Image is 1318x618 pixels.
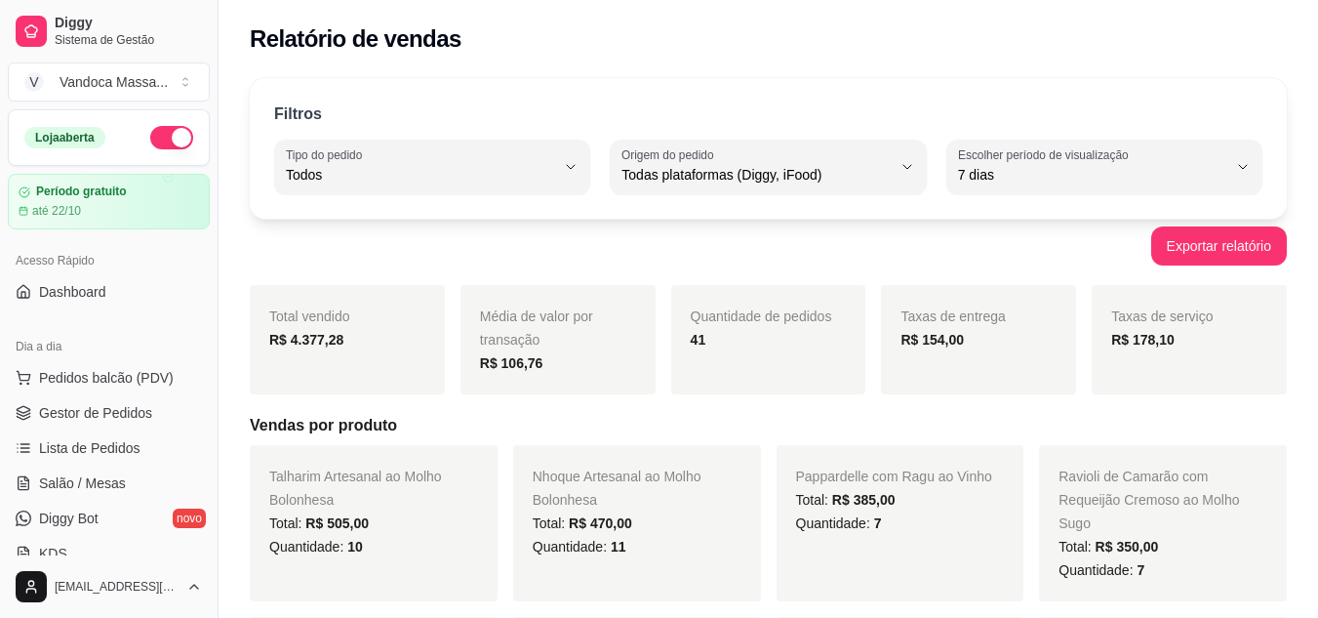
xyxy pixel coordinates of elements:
span: 7 [1137,562,1144,578]
span: Quantidade de pedidos [691,309,832,324]
span: Total: [533,515,632,531]
span: Gestor de Pedidos [39,403,152,423]
span: Diggy Bot [39,509,99,528]
p: Filtros [274,103,322,126]
span: Salão / Mesas [39,474,126,493]
h2: Relatório de vendas [250,23,461,55]
span: Sistema de Gestão [55,32,202,48]
article: até 22/10 [32,203,81,219]
a: Lista de Pedidos [8,433,210,464]
span: Todos [286,165,555,185]
span: Total: [796,492,896,508]
span: Quantidade: [796,515,882,531]
span: R$ 505,00 [305,515,369,531]
span: Todas plataformas (Diggy, iFood) [621,165,891,185]
span: Diggy [55,15,202,32]
span: Taxas de entrega [900,309,1005,324]
span: Quantidade: [269,539,363,555]
a: Diggy Botnovo [8,503,210,534]
label: Origem do pedido [621,146,720,163]
button: Origem do pedidoTodas plataformas (Diggy, iFood) [610,140,926,194]
div: Dia a dia [8,331,210,362]
label: Tipo do pedido [286,146,369,163]
button: [EMAIL_ADDRESS][DOMAIN_NAME] [8,563,210,610]
span: Total vendido [269,309,350,324]
span: Total: [269,515,369,531]
a: DiggySistema de Gestão [8,8,210,55]
a: Salão / Mesas [8,468,210,499]
div: Loja aberta [24,127,105,148]
span: 7 dias [958,165,1227,185]
strong: 41 [691,332,706,348]
strong: R$ 178,10 [1111,332,1175,348]
button: Alterar Status [150,126,193,149]
strong: R$ 106,76 [480,355,543,371]
span: 10 [347,539,363,555]
label: Escolher período de visualização [958,146,1135,163]
button: Escolher período de visualização7 dias [946,140,1262,194]
span: Pedidos balcão (PDV) [39,368,174,388]
button: Tipo do pedidoTodos [274,140,590,194]
span: Dashboard [39,282,106,302]
a: Dashboard [8,276,210,308]
span: [EMAIL_ADDRESS][DOMAIN_NAME] [55,579,179,595]
strong: R$ 4.377,28 [269,332,343,348]
span: Ravioli de Camarão com Requeijão Cremoso ao Molho Sugo [1058,469,1239,531]
span: Pappardelle com Ragu ao Vinho [796,469,992,484]
span: 11 [611,539,626,555]
button: Pedidos balcão (PDV) [8,362,210,393]
span: R$ 470,00 [569,515,632,531]
h5: Vendas por produto [250,414,1287,437]
strong: R$ 154,00 [900,332,964,348]
span: Talharim Artesanal ao Molho Bolonhesa [269,469,442,508]
a: KDS [8,538,210,569]
article: Período gratuito [36,185,127,199]
button: Exportar relatório [1151,227,1287,266]
a: Gestor de Pedidos [8,397,210,429]
span: KDS [39,544,67,563]
span: Lista de Pedidos [39,438,140,458]
div: Vandoca Massa ... [60,72,168,92]
button: Select a team [8,62,210,102]
span: Taxas de serviço [1111,309,1213,324]
span: Total: [1058,539,1158,555]
a: Período gratuitoaté 22/10 [8,174,210,229]
span: Quantidade: [1058,562,1144,578]
span: V [24,72,44,92]
span: 7 [874,515,882,531]
span: Nhoque Artesanal ao Molho Bolonhesa [533,469,701,508]
span: R$ 385,00 [832,492,896,508]
span: Média de valor por transação [480,309,593,348]
div: Acesso Rápido [8,245,210,276]
span: Quantidade: [533,539,626,555]
span: R$ 350,00 [1096,539,1159,555]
